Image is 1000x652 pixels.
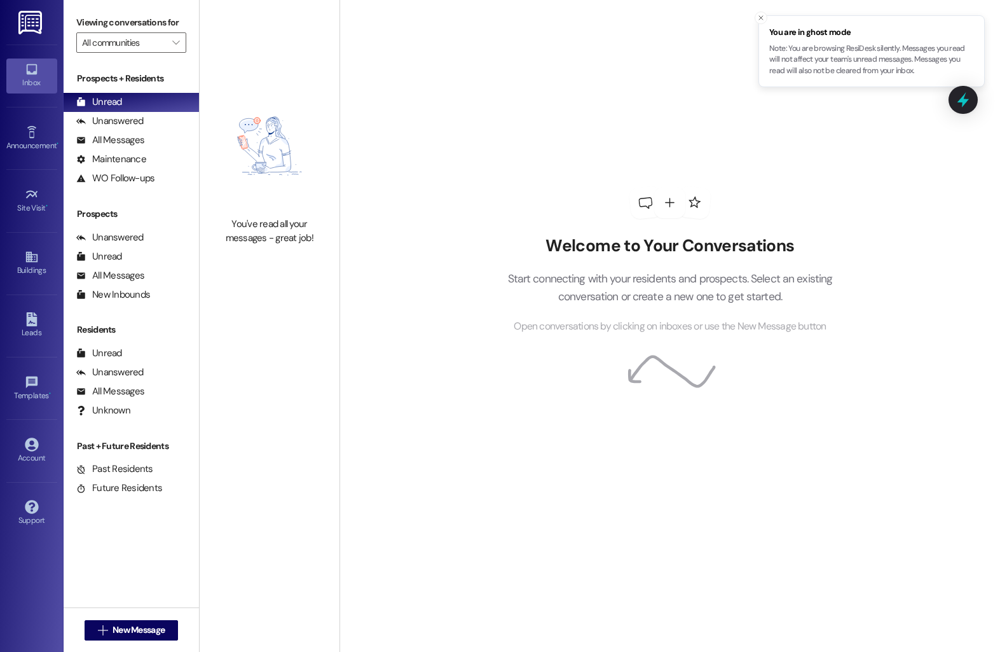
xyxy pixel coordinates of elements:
[76,366,144,379] div: Unanswered
[514,319,826,335] span: Open conversations by clicking on inboxes or use the New Message button
[76,250,122,263] div: Unread
[49,389,51,398] span: •
[46,202,48,211] span: •
[64,207,199,221] div: Prospects
[76,231,144,244] div: Unanswered
[6,496,57,531] a: Support
[82,32,166,53] input: All communities
[76,134,144,147] div: All Messages
[755,11,767,24] button: Close toast
[85,620,179,641] button: New Message
[18,11,45,34] img: ResiDesk Logo
[76,95,122,109] div: Unread
[488,236,852,256] h2: Welcome to Your Conversations
[64,72,199,85] div: Prospects + Residents
[64,440,199,453] div: Past + Future Residents
[6,59,57,93] a: Inbox
[214,81,325,211] img: empty-state
[76,172,154,185] div: WO Follow-ups
[76,404,130,417] div: Unknown
[76,288,150,302] div: New Inbounds
[57,139,58,148] span: •
[76,13,186,32] label: Viewing conversations for
[76,153,146,166] div: Maintenance
[6,371,57,406] a: Templates •
[76,347,122,360] div: Unread
[6,434,57,468] a: Account
[769,26,974,39] span: You are in ghost mode
[6,246,57,281] a: Buildings
[76,462,153,476] div: Past Residents
[6,309,57,343] a: Leads
[76,114,144,128] div: Unanswered
[6,184,57,218] a: Site Visit •
[76,269,144,282] div: All Messages
[214,218,325,245] div: You've read all your messages - great job!
[769,43,974,77] p: Note: You are browsing ResiDesk silently. Messages you read will not affect your team's unread me...
[488,270,852,306] p: Start connecting with your residents and prospects. Select an existing conversation or create a n...
[64,323,199,336] div: Residents
[172,38,179,48] i: 
[76,385,144,398] div: All Messages
[76,482,162,495] div: Future Residents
